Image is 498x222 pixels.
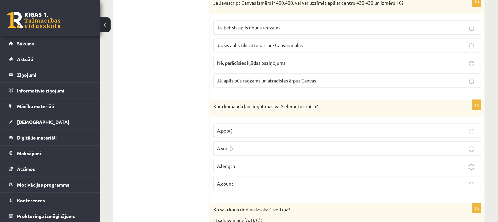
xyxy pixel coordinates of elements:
span: A.pop() [217,128,233,134]
p: Kura komanda ļauj iegūt masīva A elemetu skaitu? [213,103,448,110]
input: A.count [469,182,474,187]
p: 1p [472,203,481,213]
input: A.length [469,164,474,170]
span: Aktuāli [17,56,33,62]
input: Jā, aplis būs redzams un atradīsies ārpus Canvas [469,79,474,84]
span: Motivācijas programma [17,182,70,188]
a: Rīgas 1. Tālmācības vidusskola [7,12,61,28]
span: Nē, parādīsies kļūdas paziņojums [217,60,285,66]
legend: Informatīvie ziņojumi [17,83,92,98]
input: Jā, bet šis aplis nebūs redzams [469,26,474,31]
span: Atzīmes [17,166,35,172]
span: Proktoringa izmēģinājums [17,213,75,219]
legend: Ziņojumi [17,67,92,82]
a: Konferences [9,193,92,208]
span: A.sort() [217,145,233,151]
span: Konferences [17,197,45,203]
a: Atzīmes [9,161,92,177]
a: Motivācijas programma [9,177,92,192]
input: Nē, parādīsies kļūdas paziņojums [469,61,474,66]
span: A.count [217,181,233,187]
a: Maksājumi [9,146,92,161]
span: [DEMOGRAPHIC_DATA] [17,119,69,125]
span: A.length [217,163,235,169]
input: Jā, šis aplis tiks attēlots pie Canvas malas [469,43,474,49]
a: Informatīvie ziņojumi [9,83,92,98]
span: Jā, bet šis aplis nebūs redzams [217,24,280,30]
a: [DEMOGRAPHIC_DATA] [9,114,92,130]
a: Ziņojumi [9,67,92,82]
span: Digitālie materiāli [17,135,57,141]
legend: Maksājumi [17,146,92,161]
span: Jā, šis aplis tiks attēlots pie Canvas malas [217,42,303,48]
a: Mācību materiāli [9,98,92,114]
p: Ko šajā koda rindiņā izsaka C vērtība? [213,206,448,213]
a: Sākums [9,36,92,51]
input: A.sort() [469,147,474,152]
input: A.pop() [469,129,474,134]
span: Jā, aplis būs redzams un atradīsies ārpus Canvas [217,77,316,83]
span: Sākums [17,40,34,46]
a: Digitālie materiāli [9,130,92,145]
a: Aktuāli [9,51,92,67]
p: 1p [472,99,481,110]
span: Mācību materiāli [17,103,54,109]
